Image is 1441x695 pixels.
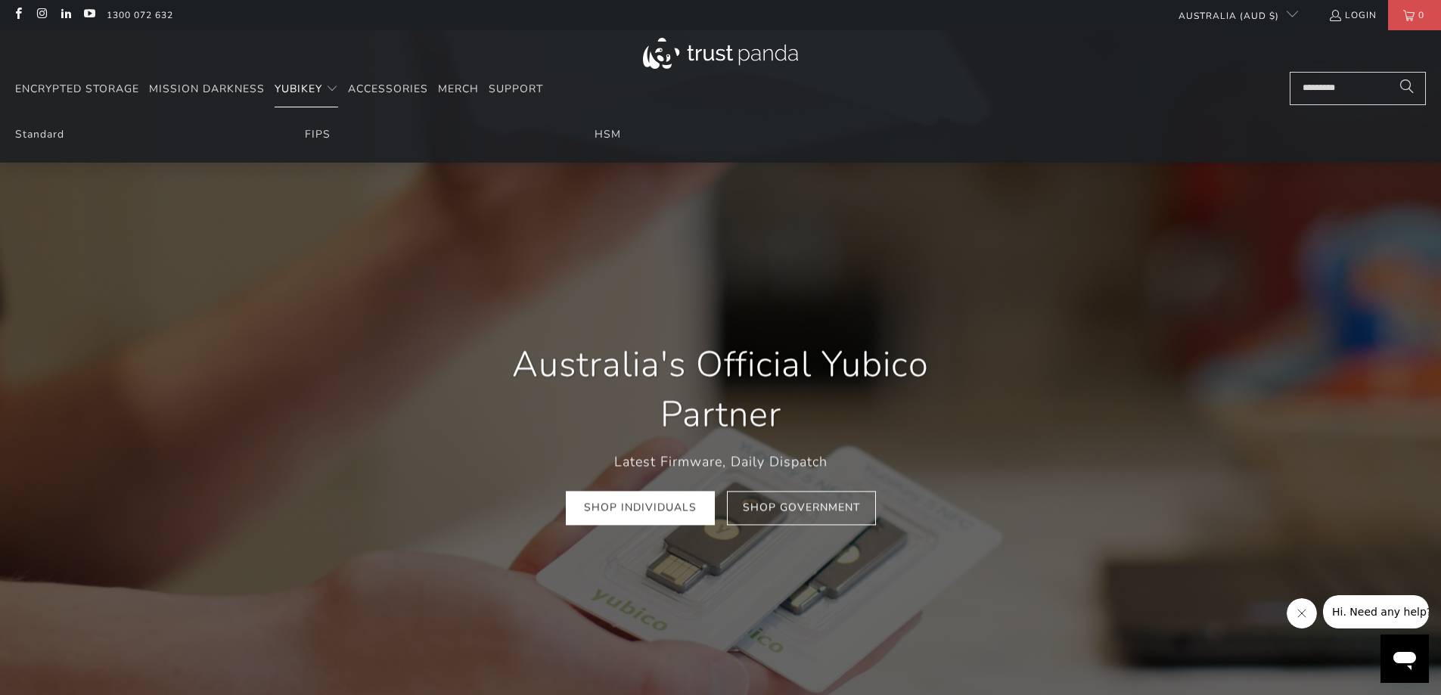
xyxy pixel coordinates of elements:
[9,11,109,23] span: Hi. Need any help?
[149,72,265,107] a: Mission Darkness
[305,127,331,141] a: FIPS
[471,451,971,473] p: Latest Firmware, Daily Dispatch
[35,9,48,21] a: Trust Panda Australia on Instagram
[1323,595,1429,628] iframe: Message from company
[1328,7,1377,23] a: Login
[15,127,64,141] a: Standard
[438,72,479,107] a: Merch
[727,492,876,526] a: Shop Government
[107,7,173,23] a: 1300 072 632
[275,82,322,96] span: YubiKey
[595,127,621,141] a: HSM
[275,72,338,107] summary: YubiKey
[489,82,543,96] span: Support
[348,72,428,107] a: Accessories
[643,38,798,69] img: Trust Panda Australia
[489,72,543,107] a: Support
[59,9,72,21] a: Trust Panda Australia on LinkedIn
[1287,598,1317,628] iframe: Close message
[149,82,265,96] span: Mission Darkness
[471,340,971,439] h1: Australia's Official Yubico Partner
[15,72,543,107] nav: Translation missing: en.navigation.header.main_nav
[1388,72,1426,105] button: Search
[1290,72,1426,105] input: Search...
[15,72,139,107] a: Encrypted Storage
[15,82,139,96] span: Encrypted Storage
[11,9,24,21] a: Trust Panda Australia on Facebook
[348,82,428,96] span: Accessories
[1380,634,1429,683] iframe: Button to launch messaging window
[82,9,95,21] a: Trust Panda Australia on YouTube
[566,492,715,526] a: Shop Individuals
[438,82,479,96] span: Merch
